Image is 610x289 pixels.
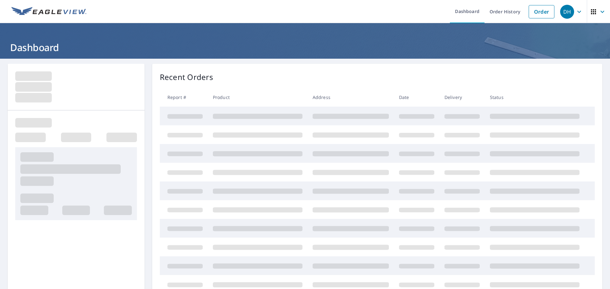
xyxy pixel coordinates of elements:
[8,41,602,54] h1: Dashboard
[208,88,308,107] th: Product
[308,88,394,107] th: Address
[11,7,86,16] img: EV Logo
[560,5,574,19] div: DH
[485,88,585,107] th: Status
[160,88,208,107] th: Report #
[394,88,439,107] th: Date
[439,88,485,107] th: Delivery
[160,71,213,83] p: Recent Orders
[529,5,554,18] a: Order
